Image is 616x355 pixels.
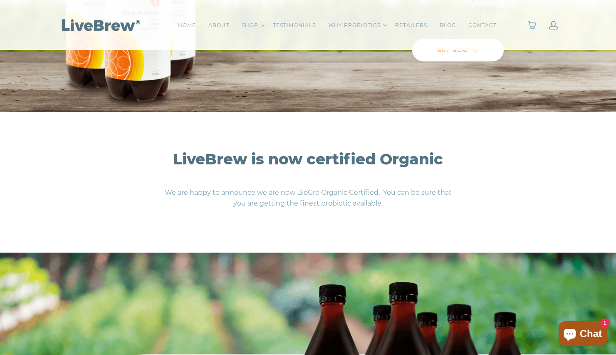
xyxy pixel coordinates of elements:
[273,21,316,30] a: TESTIMONIALS
[208,21,229,30] a: ABOUT
[468,21,497,30] a: CONTACT
[412,39,504,62] a: BUY NOW
[395,21,427,30] a: RETAILERS
[178,21,196,30] a: HOME
[440,21,456,30] a: BLOG
[163,149,454,169] h2: LiveBrew is now certified Organic
[328,21,381,30] a: WHY PROBIOTICS
[163,181,454,215] p: We are happy to announce we are now BioGro Organic Certified. You can be sure that you are gettin...
[242,21,258,30] a: SHOP
[437,47,469,53] span: BUY NOW
[59,17,142,32] img: LiveBrew
[556,321,609,348] inbox-online-store-chat: Shopify online store chat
